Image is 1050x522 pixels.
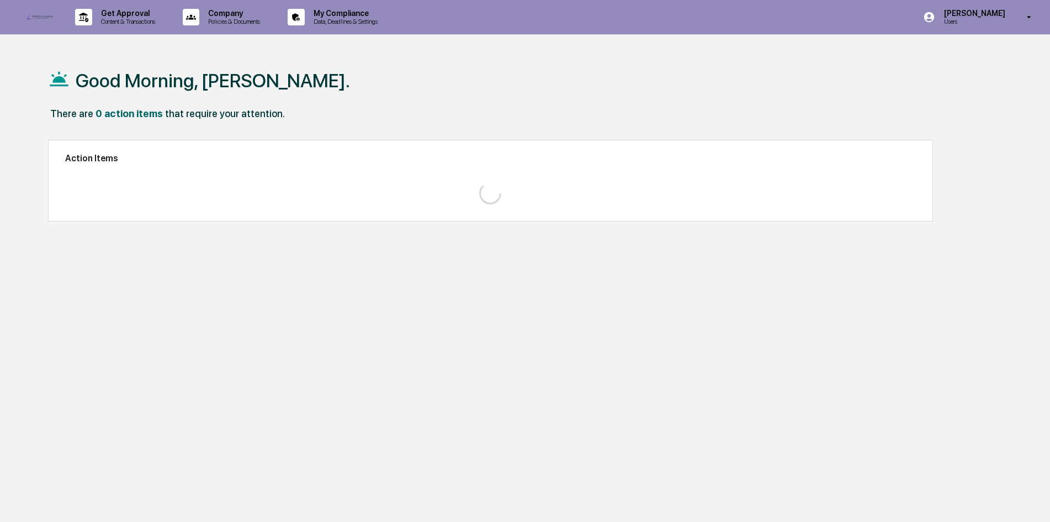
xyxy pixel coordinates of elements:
[76,70,350,92] h1: Good Morning, [PERSON_NAME].
[199,9,266,18] p: Company
[92,9,161,18] p: Get Approval
[96,108,163,119] div: 0 action items
[199,18,266,25] p: Policies & Documents
[92,18,161,25] p: Content & Transactions
[26,15,53,19] img: logo
[305,9,383,18] p: My Compliance
[305,18,383,25] p: Data, Deadlines & Settings
[50,108,93,119] div: There are
[935,9,1011,18] p: [PERSON_NAME]
[165,108,285,119] div: that require your attention.
[65,153,916,164] h2: Action Items
[935,18,1011,25] p: Users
